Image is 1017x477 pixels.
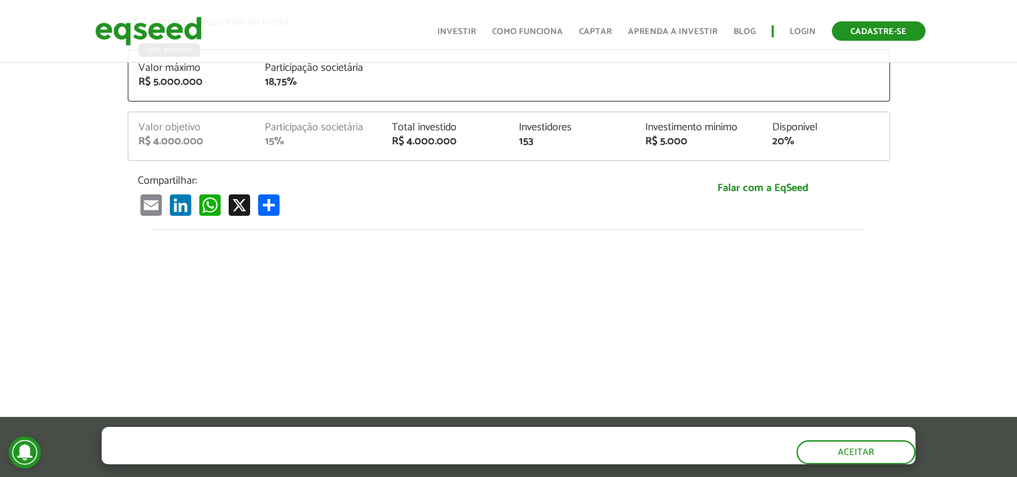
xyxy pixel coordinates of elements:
a: Login [790,27,816,36]
a: LinkedIn [167,194,194,216]
a: WhatsApp [197,194,223,216]
a: política de privacidade e de cookies [278,452,433,464]
div: 153 [518,136,625,147]
a: Investir [437,27,476,36]
div: Participação societária [265,63,372,73]
img: EqSeed [95,13,202,49]
div: 20% [772,136,879,147]
div: Investidores [518,122,625,133]
div: Investimento mínimo [645,122,752,133]
a: X [226,194,253,216]
p: Compartilhar: [138,174,626,187]
a: Email [138,194,164,216]
div: R$ 4.000.000 [138,136,245,147]
a: Falar com a EqSeed [646,174,880,202]
a: Como funciona [492,27,563,36]
div: Participação societária [265,122,372,133]
h5: O site da EqSeed utiliza cookies para melhorar sua navegação. [102,427,586,448]
div: R$ 5.000 [645,136,752,147]
div: Total investido [392,122,499,133]
a: Captar [579,27,612,36]
div: 15% [265,136,372,147]
div: R$ 5.000.000 [138,77,245,88]
div: 18,75% [265,77,372,88]
a: Blog [733,27,756,36]
p: Ao clicar em "aceitar", você aceita nossa . [102,451,586,464]
div: Valor máximo [138,63,245,73]
div: Disponível [772,122,879,133]
a: Compartilhar [255,194,282,216]
a: Cadastre-se [832,21,925,41]
button: Aceitar [796,440,915,464]
div: R$ 4.000.000 [392,136,499,147]
div: Valor objetivo [138,122,245,133]
a: Aprenda a investir [628,27,717,36]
